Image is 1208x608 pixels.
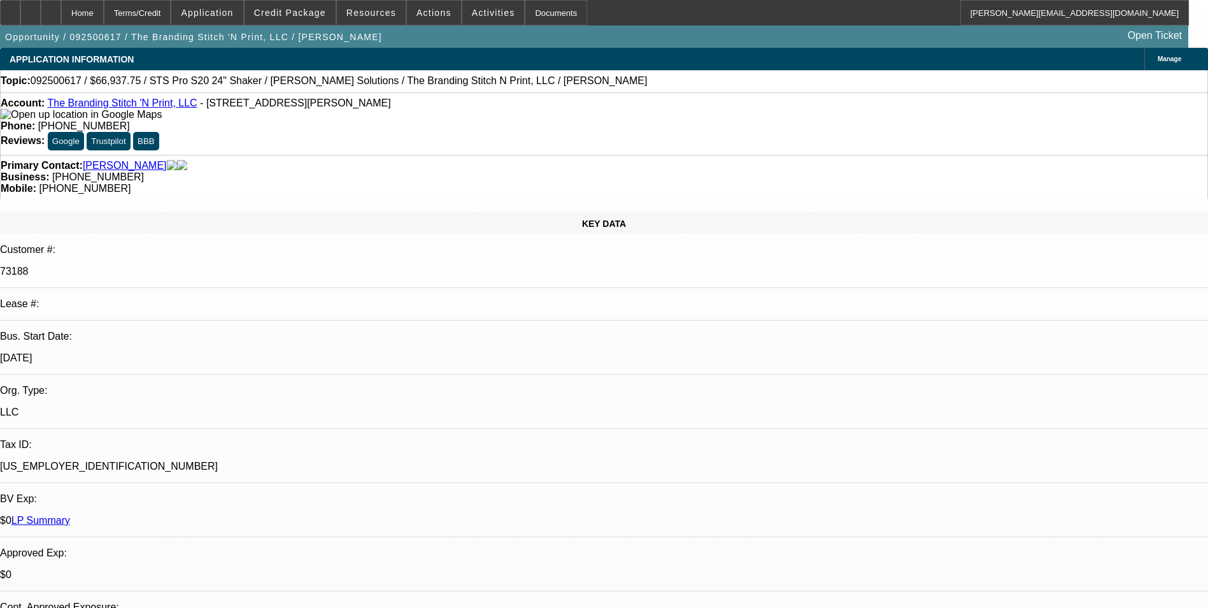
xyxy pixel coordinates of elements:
[38,120,130,131] span: [PHONE_NUMBER]
[582,219,626,229] span: KEY DATA
[48,132,84,150] button: Google
[1,109,162,120] a: View Google Maps
[346,8,396,18] span: Resources
[31,75,648,87] span: 092500617 / $66,937.75 / STS Pro S20 24" Shaker / [PERSON_NAME] Solutions / The Branding Stitch N...
[337,1,406,25] button: Resources
[1,160,83,171] strong: Primary Contact:
[1,183,36,194] strong: Mobile:
[245,1,336,25] button: Credit Package
[171,1,243,25] button: Application
[47,98,197,108] a: The Branding Stitch 'N Print, LLC
[177,160,187,171] img: linkedin-icon.png
[39,183,131,194] span: [PHONE_NUMBER]
[87,132,130,150] button: Trustpilot
[133,132,159,150] button: BBB
[1123,25,1187,47] a: Open Ticket
[1,75,31,87] strong: Topic:
[5,32,382,42] span: Opportunity / 092500617 / The Branding Stitch 'N Print, LLC / [PERSON_NAME]
[1,135,45,146] strong: Reviews:
[1,120,35,131] strong: Phone:
[472,8,515,18] span: Activities
[1,171,49,182] strong: Business:
[11,515,70,526] a: LP Summary
[1,98,45,108] strong: Account:
[167,160,177,171] img: facebook-icon.png
[83,160,167,171] a: [PERSON_NAME]
[462,1,525,25] button: Activities
[407,1,461,25] button: Actions
[416,8,451,18] span: Actions
[200,98,391,108] span: - [STREET_ADDRESS][PERSON_NAME]
[181,8,233,18] span: Application
[1,109,162,120] img: Open up location in Google Maps
[1158,55,1181,62] span: Manage
[254,8,326,18] span: Credit Package
[52,171,144,182] span: [PHONE_NUMBER]
[10,54,134,64] span: APPLICATION INFORMATION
